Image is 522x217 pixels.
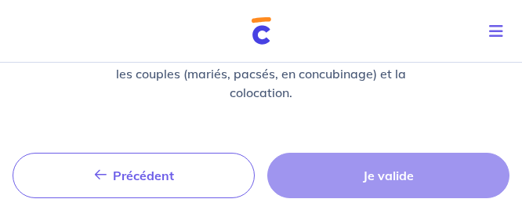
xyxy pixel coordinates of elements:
p: 💡 Pour info : nous acceptons les personnes seules, les couples (mariés, pacsés, en concubinage) e... [111,45,411,102]
span: Précédent [113,168,174,183]
button: Toggle navigation [477,11,522,52]
button: Précédent [13,153,255,198]
img: Cautioneo [252,17,271,45]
